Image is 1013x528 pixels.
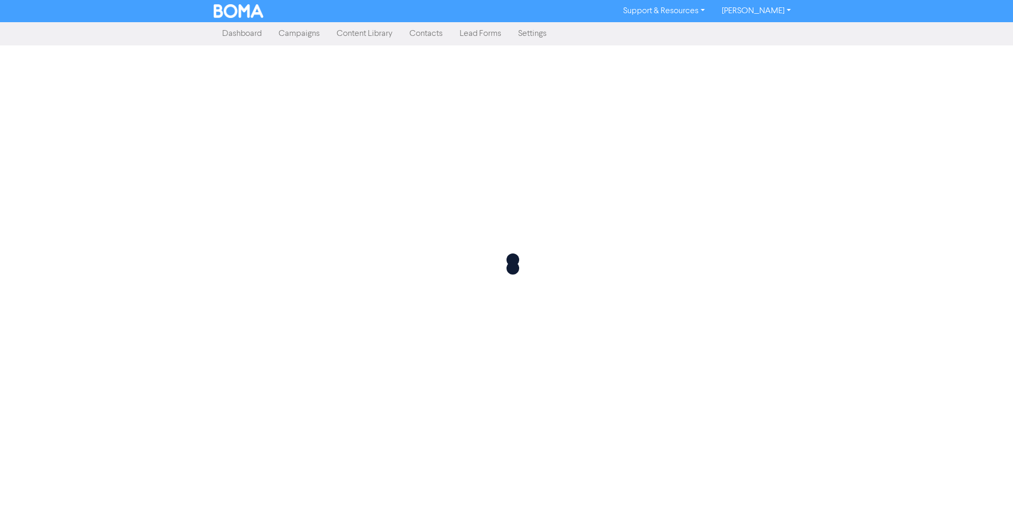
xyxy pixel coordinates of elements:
a: Contacts [401,23,451,44]
a: Support & Resources [615,3,713,20]
a: Dashboard [214,23,270,44]
a: Lead Forms [451,23,510,44]
a: Campaigns [270,23,328,44]
a: Settings [510,23,555,44]
a: Content Library [328,23,401,44]
a: [PERSON_NAME] [713,3,799,20]
img: BOMA Logo [214,4,263,18]
iframe: Chat Widget [960,477,1013,528]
